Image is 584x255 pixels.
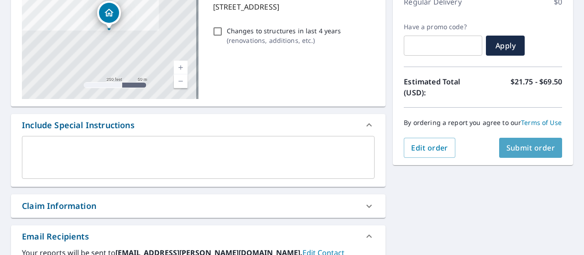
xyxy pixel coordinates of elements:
[11,225,386,247] div: Email Recipients
[22,119,135,131] div: Include Special Instructions
[411,143,448,153] span: Edit order
[227,36,341,45] p: ( renovations, additions, etc. )
[506,143,555,153] span: Submit order
[404,119,562,127] p: By ordering a report you agree to our
[11,194,386,218] div: Claim Information
[22,200,96,212] div: Claim Information
[511,76,562,98] p: $21.75 - $69.50
[11,114,386,136] div: Include Special Instructions
[227,26,341,36] p: Changes to structures in last 4 years
[22,230,89,243] div: Email Recipients
[404,23,482,31] label: Have a promo code?
[493,41,517,51] span: Apply
[486,36,525,56] button: Apply
[521,118,562,127] a: Terms of Use
[174,74,188,88] a: Current Level 17, Zoom Out
[404,76,483,98] p: Estimated Total (USD):
[174,61,188,74] a: Current Level 17, Zoom In
[499,138,563,158] button: Submit order
[97,1,121,29] div: Dropped pin, building 1, Residential property, 453 West St Woodland, CA 95695
[213,1,371,12] p: [STREET_ADDRESS]
[404,138,455,158] button: Edit order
